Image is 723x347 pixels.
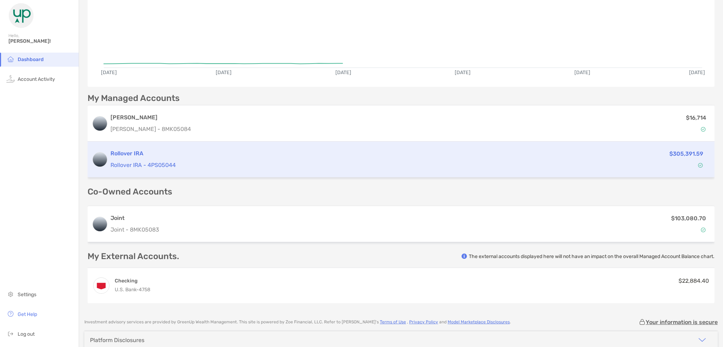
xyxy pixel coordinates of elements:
p: My Managed Accounts [88,94,180,103]
img: activity icon [6,74,15,83]
span: Dashboard [18,56,44,62]
span: 4758 [139,287,150,293]
h3: Joint [110,214,159,222]
h3: Rollover IRA [110,149,570,158]
p: Your information is secure [646,319,718,325]
img: logo account [93,116,107,131]
text: [DATE] [216,70,232,76]
a: Terms of Use [380,319,406,324]
span: $22,884.40 [679,277,709,284]
p: Co-Owned Accounts [88,187,715,196]
h4: Checking [115,277,150,284]
img: Account Status icon [701,127,706,132]
img: Account Status icon [698,163,703,168]
text: [DATE] [335,70,351,76]
img: Account Status icon [701,227,706,232]
div: Platform Disclosures [90,337,144,343]
h3: [PERSON_NAME] [110,113,191,122]
img: household icon [6,55,15,63]
p: Rollover IRA - 4PS05044 [110,161,570,169]
img: logo account [93,152,107,167]
p: The external accounts displayed here will not have an impact on the overall Managed Account Balan... [469,253,715,260]
a: Privacy Policy [409,319,438,324]
p: $16,714 [686,113,706,122]
img: get-help icon [6,310,15,318]
text: [DATE] [101,70,117,76]
img: Checking - 4758 [94,278,109,293]
span: Account Activity [18,76,55,82]
span: Settings [18,292,36,298]
p: $103,080.70 [671,214,706,223]
p: Investment advisory services are provided by GreenUp Wealth Management . This site is powered by ... [84,319,511,325]
img: icon arrow [698,336,706,344]
span: Log out [18,331,35,337]
text: [DATE] [574,70,590,76]
p: $305,391.59 [669,149,703,158]
a: Model Marketplace Disclosures [448,319,510,324]
img: settings icon [6,290,15,298]
p: Joint - 8MK05083 [110,225,159,234]
text: [DATE] [455,70,471,76]
img: logo account [93,217,107,231]
span: [PERSON_NAME]! [8,38,74,44]
img: Zoe Logo [8,3,34,28]
span: Get Help [18,311,37,317]
p: My External Accounts. [88,252,179,261]
text: [DATE] [689,70,705,76]
span: U.S. Bank - [115,287,139,293]
img: info [461,253,467,259]
img: logout icon [6,329,15,338]
p: [PERSON_NAME] - 8MK05084 [110,125,191,133]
